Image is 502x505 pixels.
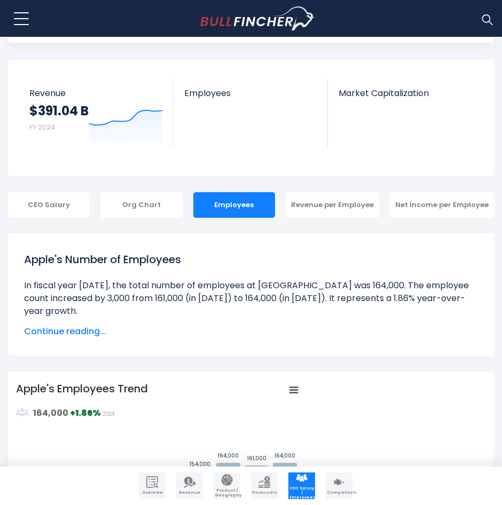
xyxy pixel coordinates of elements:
[177,491,202,495] span: Revenue
[24,251,478,267] h1: Apple's Number of Employees
[29,88,163,98] span: Revenue
[218,452,239,460] text: 164,000
[328,78,482,116] a: Market Capitalization
[251,472,278,499] a: Company Financials
[184,88,317,98] span: Employees
[140,491,164,495] span: Overview
[29,123,55,132] small: FY 2024
[190,460,210,468] text: 154,000
[103,411,114,417] span: 2024
[16,406,29,419] img: graph_employee_icon.svg
[24,325,478,338] span: Continue reading...
[289,486,314,500] span: CEO Salary / Employees
[214,472,240,499] a: Company Product/Geography
[286,192,379,218] div: Revenue per Employee
[327,491,351,495] span: Competitors
[215,488,239,498] span: Product / Geography
[288,472,315,499] a: Company Employees
[247,454,266,462] text: 161,000
[33,407,68,419] strong: 164,000
[274,452,295,460] text: 164,000
[200,6,315,31] img: bullfincher logo
[252,491,277,495] span: Financials
[193,192,275,218] div: Employees
[100,192,182,218] div: Org Chart
[174,78,327,116] a: Employees
[19,78,174,147] a: Revenue $391.04 B FY 2024
[200,6,315,31] a: Go to homepage
[8,192,90,218] div: CEO Salary
[139,472,166,499] a: Company Overview
[390,192,494,218] div: Net Income per Employee
[70,407,101,419] strong: +
[24,279,478,318] li: In fiscal year [DATE], the total number of employees at [GEOGRAPHIC_DATA] was 164,000. The employ...
[29,102,89,119] strong: $391.04 B
[326,472,352,499] a: Company Competitors
[339,88,472,98] span: Market Capitalization
[176,472,203,499] a: Company Revenue
[75,407,101,419] strong: 1.86%
[16,381,148,396] tspan: Apple's Employees Trend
